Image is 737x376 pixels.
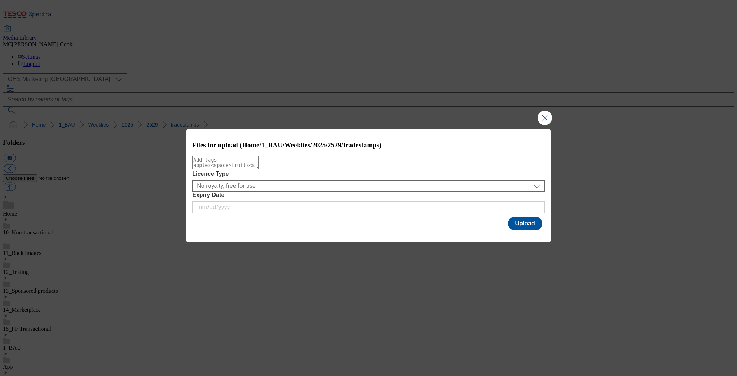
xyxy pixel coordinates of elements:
[192,171,545,177] label: Licence Type
[192,192,545,198] label: Expiry Date
[192,141,545,149] h3: Files for upload (Home/1_BAU/Weeklies/2025/2529/tradestamps)
[538,111,552,125] button: Close Modal
[508,217,542,230] button: Upload
[186,129,551,242] div: Modal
